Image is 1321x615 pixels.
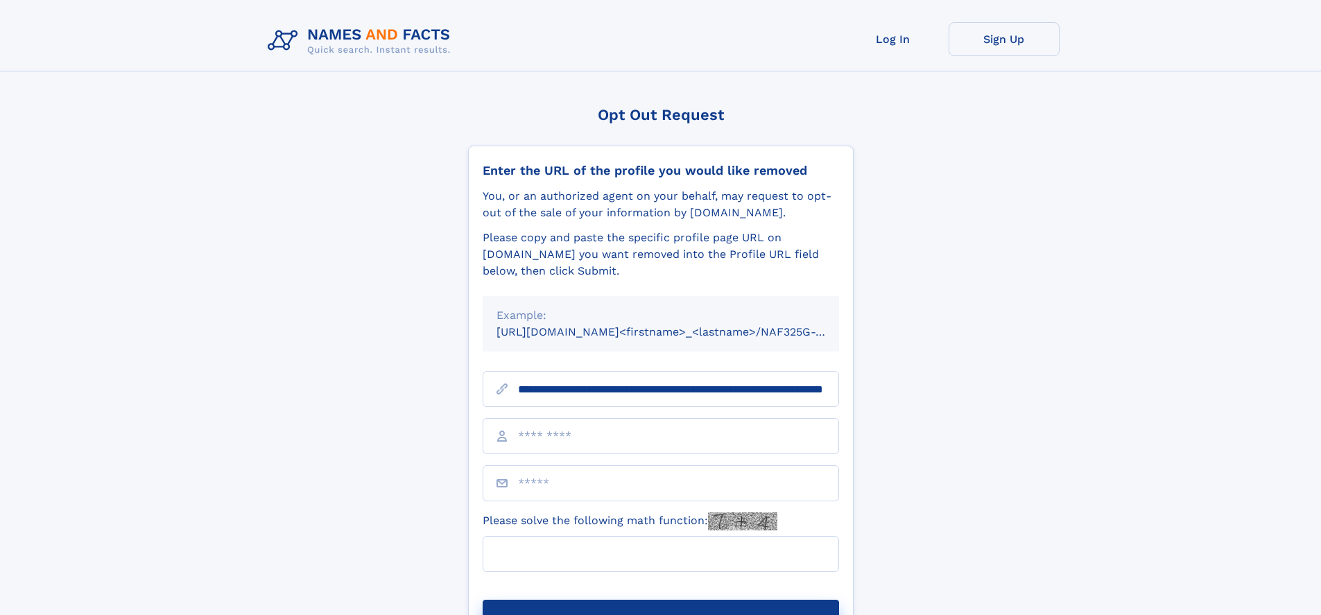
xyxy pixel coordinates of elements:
[483,229,839,279] div: Please copy and paste the specific profile page URL on [DOMAIN_NAME] you want removed into the Pr...
[497,307,825,324] div: Example:
[483,512,777,530] label: Please solve the following math function:
[262,22,462,60] img: Logo Names and Facts
[497,325,865,338] small: [URL][DOMAIN_NAME]<firstname>_<lastname>/NAF325G-xxxxxxxx
[949,22,1060,56] a: Sign Up
[468,106,854,123] div: Opt Out Request
[838,22,949,56] a: Log In
[483,163,839,178] div: Enter the URL of the profile you would like removed
[483,188,839,221] div: You, or an authorized agent on your behalf, may request to opt-out of the sale of your informatio...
